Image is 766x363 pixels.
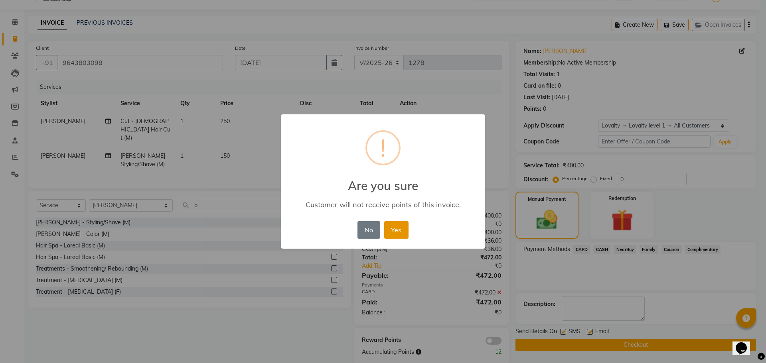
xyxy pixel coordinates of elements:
iframe: chat widget [732,331,758,355]
div: ! [380,132,386,164]
h2: Are you sure [281,169,485,193]
div: Customer will not receive points of this invoice. [292,200,474,209]
button: Yes [384,221,409,239]
button: No [357,221,380,239]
